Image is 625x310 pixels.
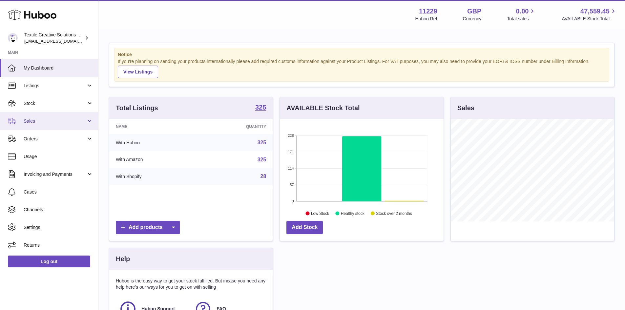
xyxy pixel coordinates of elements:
[24,83,86,89] span: Listings
[290,183,294,187] text: 57
[24,38,96,44] span: [EMAIL_ADDRESS][DOMAIN_NAME]
[255,104,266,111] strong: 325
[116,221,180,234] a: Add products
[258,140,266,145] a: 325
[116,104,158,113] h3: Total Listings
[24,100,86,107] span: Stock
[467,7,481,16] strong: GBP
[24,136,86,142] span: Orders
[292,199,294,203] text: 0
[24,154,93,160] span: Usage
[118,66,158,78] a: View Listings
[419,7,437,16] strong: 11229
[118,52,606,58] strong: Notice
[376,211,412,216] text: Stock over 2 months
[116,278,266,290] p: Huboo is the easy way to get your stock fulfilled. But incase you need any help here's our ways f...
[24,118,86,124] span: Sales
[562,16,617,22] span: AVAILABLE Stock Total
[24,224,93,231] span: Settings
[109,151,199,168] td: With Amazon
[8,33,18,43] img: sales@textilecreativesolutions.co.uk
[260,174,266,179] a: 28
[116,255,130,263] h3: Help
[8,256,90,267] a: Log out
[341,211,365,216] text: Healthy stock
[109,134,199,151] td: With Huboo
[24,189,93,195] span: Cases
[109,168,199,185] td: With Shopify
[288,134,294,137] text: 228
[199,119,273,134] th: Quantity
[288,166,294,170] text: 114
[258,157,266,162] a: 325
[24,65,93,71] span: My Dashboard
[507,7,536,22] a: 0.00 Total sales
[24,32,83,44] div: Textile Creative Solutions Limited
[255,104,266,112] a: 325
[580,7,610,16] span: 47,559.45
[286,104,360,113] h3: AVAILABLE Stock Total
[109,119,199,134] th: Name
[507,16,536,22] span: Total sales
[24,207,93,213] span: Channels
[311,211,329,216] text: Low Stock
[24,242,93,248] span: Returns
[415,16,437,22] div: Huboo Ref
[516,7,529,16] span: 0.00
[286,221,323,234] a: Add Stock
[118,58,606,78] div: If you're planning on sending your products internationally please add required customs informati...
[288,150,294,154] text: 171
[24,171,86,177] span: Invoicing and Payments
[463,16,482,22] div: Currency
[562,7,617,22] a: 47,559.45 AVAILABLE Stock Total
[457,104,474,113] h3: Sales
